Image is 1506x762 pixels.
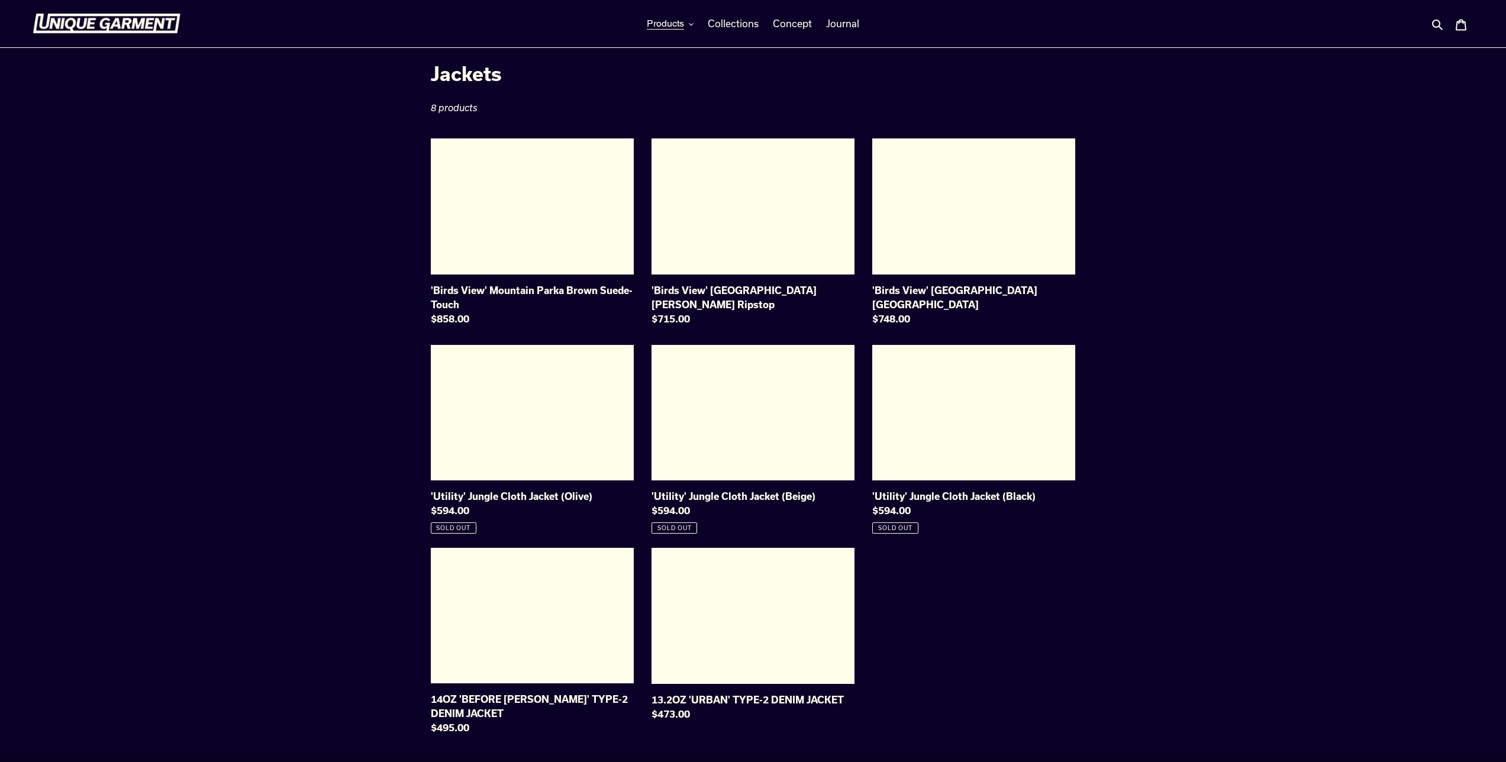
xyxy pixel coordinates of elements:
a: Collections [702,15,765,33]
span: Journal [826,18,859,30]
span: Collections [708,18,759,30]
span: Jackets [431,62,502,85]
a: Journal [820,15,865,33]
button: Products [641,15,699,33]
a: Concept [767,15,818,33]
span: Concept [773,18,812,30]
span: 8 products [431,102,478,113]
span: Products [647,18,684,30]
img: Unique Garment [33,14,180,34]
